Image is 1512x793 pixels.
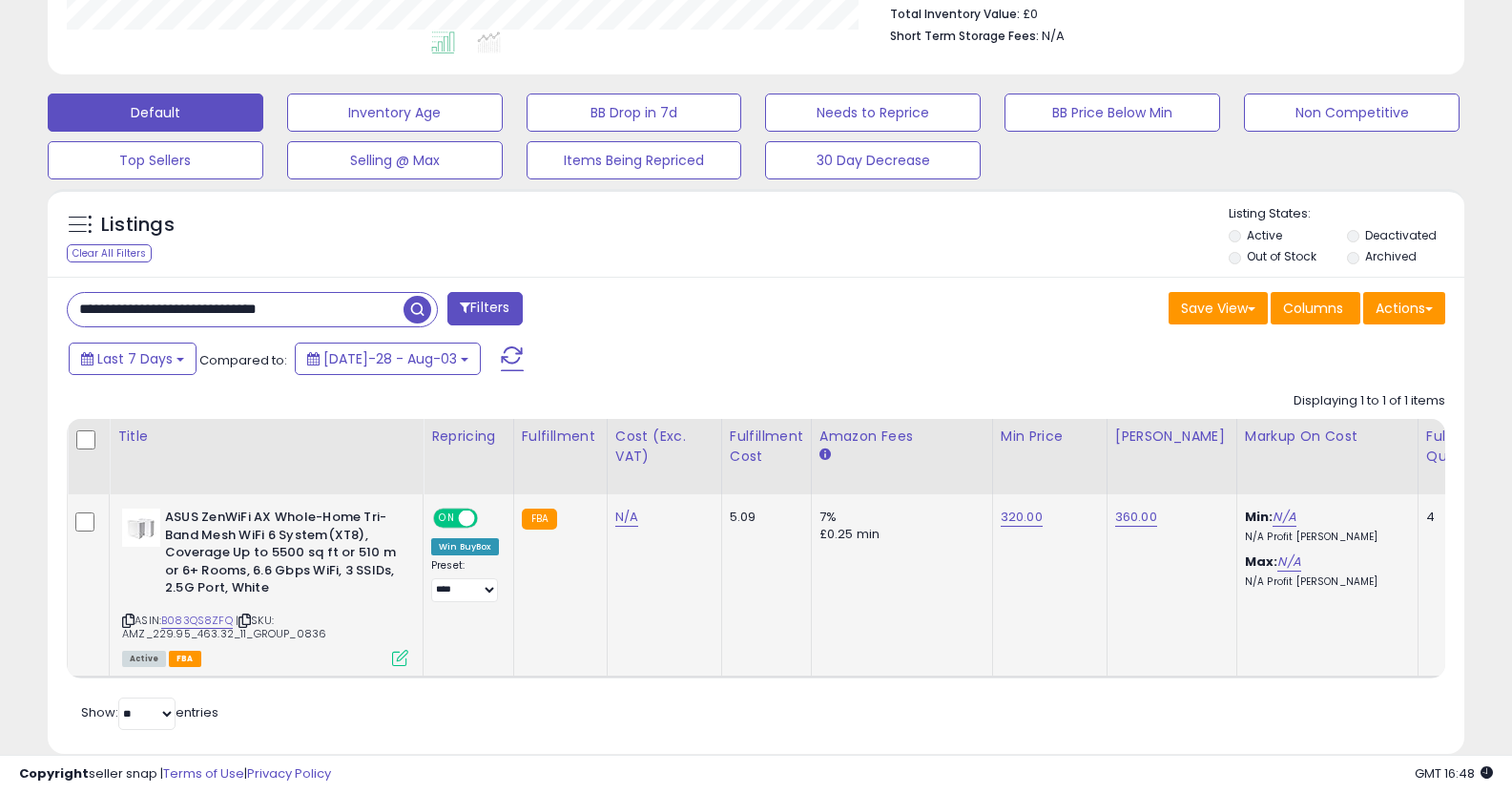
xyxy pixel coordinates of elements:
[163,764,244,783] a: Terms of Use
[615,508,638,527] a: N/A
[615,427,714,467] div: Cost (Exc. VAT)
[890,6,1020,22] b: Total Inventory Value:
[323,349,457,368] span: [DATE]-28 - Aug-03
[199,351,287,369] span: Compared to:
[819,447,831,464] small: Amazon Fees.
[1426,509,1485,526] div: 4
[1001,427,1099,447] div: Min Price
[1245,553,1278,571] b: Max:
[1244,94,1460,132] button: Non Competitive
[287,94,503,132] button: Inventory Age
[1115,508,1157,527] a: 360.00
[522,427,599,447] div: Fulfillment
[730,427,803,467] div: Fulfillment Cost
[101,212,175,239] h5: Listings
[81,703,218,721] span: Show: entries
[19,765,331,783] div: seller snap | |
[819,526,978,543] div: £0.25 min
[1273,508,1295,527] a: N/A
[1042,27,1065,45] span: N/A
[1363,292,1445,324] button: Actions
[1001,508,1043,527] a: 320.00
[161,613,233,629] a: B083QS8ZFQ
[1229,205,1464,223] p: Listing States:
[765,94,981,132] button: Needs to Reprice
[1365,248,1417,264] label: Archived
[890,1,1431,24] li: £0
[1247,248,1316,264] label: Out of Stock
[295,343,481,375] button: [DATE]-28 - Aug-03
[19,764,89,783] strong: Copyright
[1245,575,1403,589] p: N/A Profit [PERSON_NAME]
[1245,508,1274,526] b: Min:
[247,764,331,783] a: Privacy Policy
[1365,227,1437,243] label: Deactivated
[431,427,506,447] div: Repricing
[1247,227,1282,243] label: Active
[48,94,263,132] button: Default
[1115,427,1229,447] div: [PERSON_NAME]
[447,292,522,325] button: Filters
[1236,419,1418,494] th: The percentage added to the cost of goods (COGS) that forms the calculator for Min & Max prices.
[48,141,263,179] button: Top Sellers
[122,651,166,667] span: All listings currently available for purchase on Amazon
[1426,427,1492,467] div: Fulfillable Quantity
[475,511,506,527] span: OFF
[69,343,197,375] button: Last 7 Days
[431,559,499,602] div: Preset:
[1283,299,1343,318] span: Columns
[169,651,201,667] span: FBA
[1277,553,1300,572] a: N/A
[1294,392,1445,410] div: Displaying 1 to 1 of 1 items
[1271,292,1360,324] button: Columns
[117,427,415,447] div: Title
[287,141,503,179] button: Selling @ Max
[765,141,981,179] button: 30 Day Decrease
[1415,764,1493,783] span: 2025-08-11 16:48 GMT
[819,509,978,526] div: 7%
[165,509,397,602] b: ASUS ZenWiFi AX Whole-Home Tri-Band Mesh WiFi 6 System(XT8), Coverage Up to 5500 sq ft or 510 m o...
[522,509,557,530] small: FBA
[122,613,326,641] span: | SKU: AMZ_229.95_463.32_11_GROUP_0836
[122,509,160,547] img: 31Vkd6nTDzL._SL40_.jpg
[1169,292,1268,324] button: Save View
[67,244,152,262] div: Clear All Filters
[527,141,742,179] button: Items Being Repriced
[890,28,1039,44] b: Short Term Storage Fees:
[431,538,499,555] div: Win BuyBox
[97,349,173,368] span: Last 7 Days
[122,509,408,664] div: ASIN:
[730,509,797,526] div: 5.09
[819,427,984,447] div: Amazon Fees
[435,511,459,527] span: ON
[1245,427,1410,447] div: Markup on Cost
[527,94,742,132] button: BB Drop in 7d
[1245,531,1403,544] p: N/A Profit [PERSON_NAME]
[1005,94,1220,132] button: BB Price Below Min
